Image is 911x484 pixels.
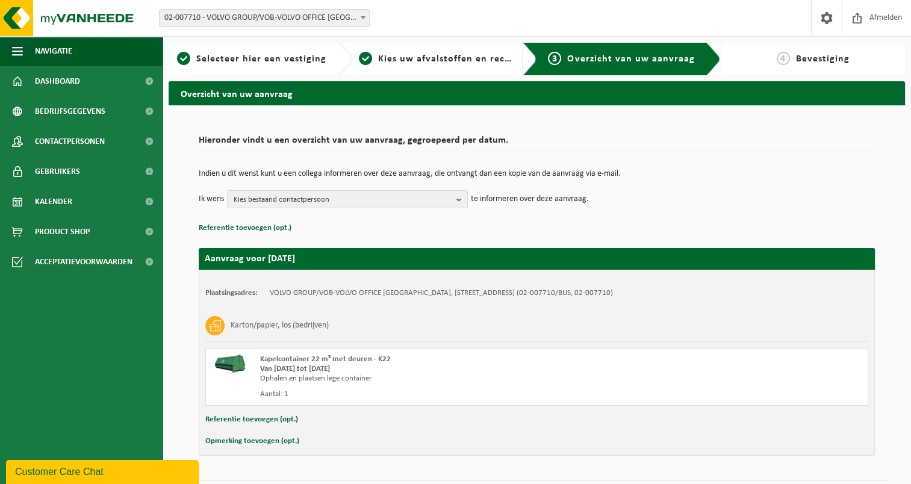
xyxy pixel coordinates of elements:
p: Ik wens [199,190,224,208]
iframe: chat widget [6,458,201,484]
span: 3 [548,52,561,65]
span: Dashboard [35,66,80,96]
strong: Aanvraag voor [DATE] [205,254,295,264]
strong: Van [DATE] tot [DATE] [260,365,330,373]
span: Kalender [35,187,72,217]
p: te informeren over deze aanvraag. [471,190,589,208]
span: Bedrijfsgegevens [35,96,105,126]
h2: Hieronder vindt u een overzicht van uw aanvraag, gegroepeerd per datum. [199,135,875,152]
h2: Overzicht van uw aanvraag [169,81,905,105]
span: 02-007710 - VOLVO GROUP/VOB-VOLVO OFFICE BRUSSELS - BERCHEM-SAINTE-AGATHE [159,9,370,27]
div: Aantal: 1 [260,389,585,399]
img: HK-XK-22-GN-00.png [212,355,248,373]
button: Opmerking toevoegen (opt.) [205,433,299,449]
a: 1Selecteer hier een vestiging [175,52,329,66]
span: 2 [359,52,372,65]
span: Acceptatievoorwaarden [35,247,132,277]
span: Overzicht van uw aanvraag [567,54,694,64]
strong: Plaatsingsadres: [205,289,258,297]
button: Kies bestaand contactpersoon [227,190,468,208]
button: Referentie toevoegen (opt.) [205,412,298,427]
span: Gebruikers [35,157,80,187]
span: Kies bestaand contactpersoon [234,191,452,209]
span: Kapelcontainer 22 m³ met deuren - K22 [260,355,391,363]
p: Indien u dit wenst kunt u een collega informeren over deze aanvraag, die ontvangt dan een kopie v... [199,170,875,178]
div: Ophalen en plaatsen lege container [260,374,585,383]
span: 4 [777,52,790,65]
span: 02-007710 - VOLVO GROUP/VOB-VOLVO OFFICE BRUSSELS - BERCHEM-SAINTE-AGATHE [160,10,369,26]
a: 2Kies uw afvalstoffen en recipiënten [359,52,513,66]
span: 1 [177,52,190,65]
span: Product Shop [35,217,90,247]
span: Navigatie [35,36,72,66]
h3: Karton/papier, los (bedrijven) [231,316,329,335]
span: Contactpersonen [35,126,105,157]
span: Selecteer hier een vestiging [196,54,326,64]
span: Bevestiging [796,54,850,64]
td: VOLVO GROUP/VOB-VOLVO OFFICE [GEOGRAPHIC_DATA], [STREET_ADDRESS] (02-007710/BUS, 02-007710) [270,288,613,298]
button: Referentie toevoegen (opt.) [199,220,291,236]
span: Kies uw afvalstoffen en recipiënten [378,54,544,64]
